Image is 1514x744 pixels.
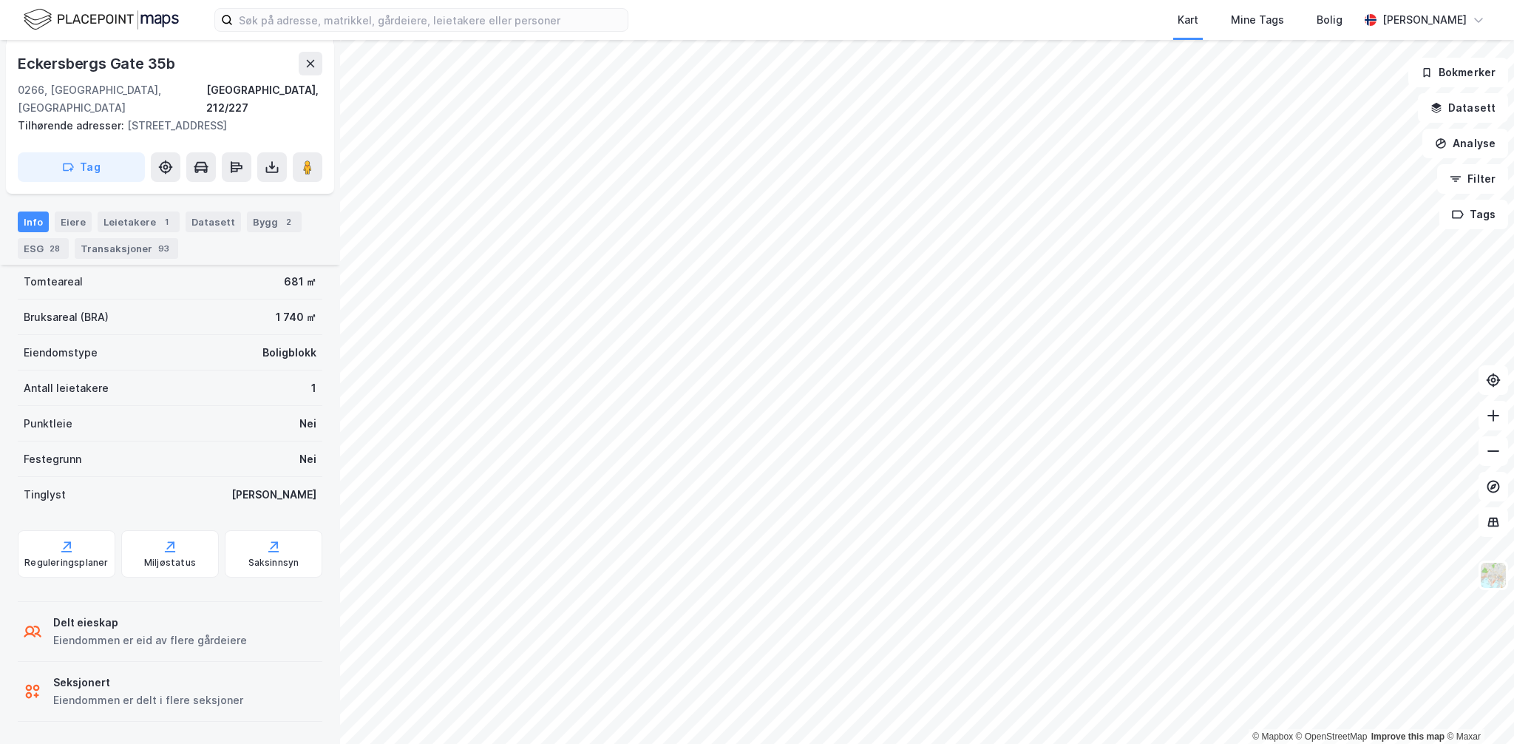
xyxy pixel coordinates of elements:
[144,557,196,569] div: Miljøstatus
[1382,11,1467,29] div: [PERSON_NAME]
[1408,58,1508,87] button: Bokmerker
[18,52,178,75] div: Eckersbergs Gate 35b
[1479,561,1507,589] img: Z
[24,308,109,326] div: Bruksareal (BRA)
[284,273,316,291] div: 681 ㎡
[299,415,316,433] div: Nei
[1440,673,1514,744] iframe: Chat Widget
[53,691,243,709] div: Eiendommen er delt i flere seksjoner
[18,117,310,135] div: [STREET_ADDRESS]
[24,486,66,504] div: Tinglyst
[18,119,127,132] span: Tilhørende adresser:
[159,214,174,229] div: 1
[311,379,316,397] div: 1
[53,674,243,691] div: Seksjonert
[75,238,178,259] div: Transaksjoner
[233,9,628,31] input: Søk på adresse, matrikkel, gårdeiere, leietakere eller personer
[24,7,179,33] img: logo.f888ab2527a4732fd821a326f86c7f29.svg
[55,212,92,232] div: Eiere
[47,241,63,256] div: 28
[1418,93,1508,123] button: Datasett
[1231,11,1284,29] div: Mine Tags
[24,450,81,468] div: Festegrunn
[24,344,98,362] div: Eiendomstype
[155,241,172,256] div: 93
[53,632,247,649] div: Eiendommen er eid av flere gårdeiere
[24,557,108,569] div: Reguleringsplaner
[18,152,145,182] button: Tag
[24,273,83,291] div: Tomteareal
[247,212,302,232] div: Bygg
[206,81,322,117] div: [GEOGRAPHIC_DATA], 212/227
[1317,11,1342,29] div: Bolig
[231,486,316,504] div: [PERSON_NAME]
[24,415,72,433] div: Punktleie
[1439,200,1508,229] button: Tags
[1296,731,1368,742] a: OpenStreetMap
[18,238,69,259] div: ESG
[53,614,247,632] div: Delt eieskap
[18,212,49,232] div: Info
[24,379,109,397] div: Antall leietakere
[98,212,180,232] div: Leietakere
[1422,129,1508,158] button: Analyse
[186,212,241,232] div: Datasett
[1440,673,1514,744] div: Kontrollprogram for chat
[1252,731,1293,742] a: Mapbox
[18,81,206,117] div: 0266, [GEOGRAPHIC_DATA], [GEOGRAPHIC_DATA]
[281,214,296,229] div: 2
[299,450,316,468] div: Nei
[1437,164,1508,194] button: Filter
[248,557,299,569] div: Saksinnsyn
[1371,731,1445,742] a: Improve this map
[262,344,316,362] div: Boligblokk
[276,308,316,326] div: 1 740 ㎡
[1178,11,1198,29] div: Kart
